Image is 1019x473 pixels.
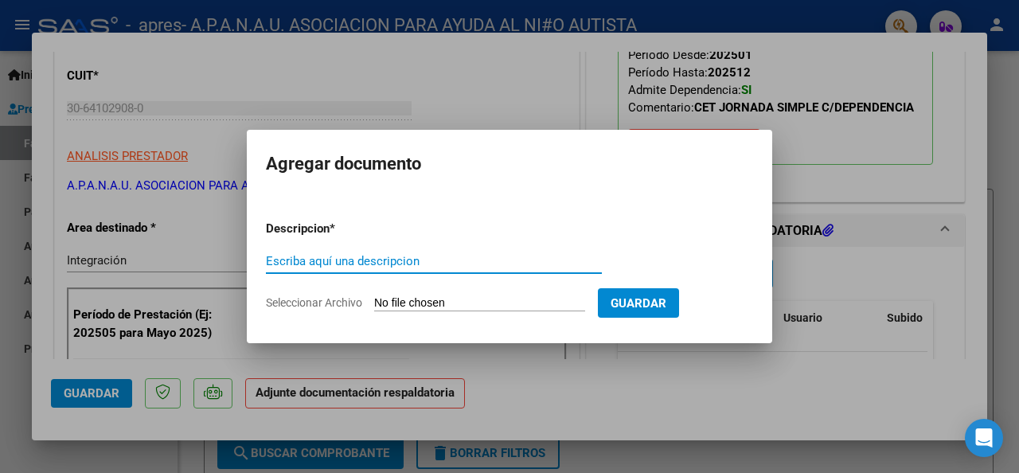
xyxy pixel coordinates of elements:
span: Seleccionar Archivo [266,296,362,309]
span: Guardar [611,296,666,311]
div: Open Intercom Messenger [965,419,1003,457]
button: Guardar [598,288,679,318]
h2: Agregar documento [266,149,753,179]
p: Descripcion [266,220,412,238]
